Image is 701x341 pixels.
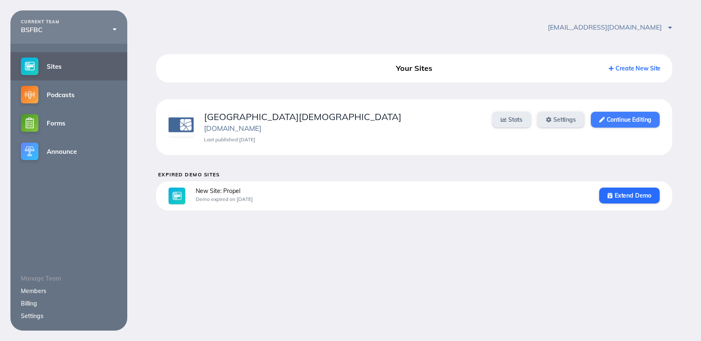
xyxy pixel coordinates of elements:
[548,23,672,31] span: [EMAIL_ADDRESS][DOMAIN_NAME]
[332,61,497,76] div: Your Sites
[196,196,589,202] div: Demo expired on [DATE]
[21,143,38,160] img: announce-small@2x.png
[609,65,661,72] a: Create New Site
[21,86,38,103] img: podcasts-small@2x.png
[169,112,194,137] img: yq5zxkx1cggc1jet.png
[599,188,660,203] a: Extend Demo
[492,112,531,128] a: Stats
[204,137,482,143] div: Last published [DATE]
[21,114,38,132] img: forms-small@2x.png
[21,312,43,320] a: Settings
[21,58,38,75] img: sites-small@2x.png
[158,172,673,177] h5: Expired Demo Sites
[10,137,127,165] a: Announce
[21,287,46,295] a: Members
[21,275,61,282] span: Manage Team
[196,188,589,194] div: New Site: Propel
[204,124,261,133] a: [DOMAIN_NAME]
[10,80,127,109] a: Podcasts
[21,300,37,307] a: Billing
[10,52,127,80] a: Sites
[204,112,482,122] div: [GEOGRAPHIC_DATA][DEMOGRAPHIC_DATA]
[21,20,117,25] div: CURRENT TEAM
[21,26,117,33] div: BSFBC
[169,188,185,204] img: sites-large@2x.jpg
[591,112,660,128] a: Continue Editing
[10,109,127,137] a: Forms
[537,112,584,128] a: Settings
